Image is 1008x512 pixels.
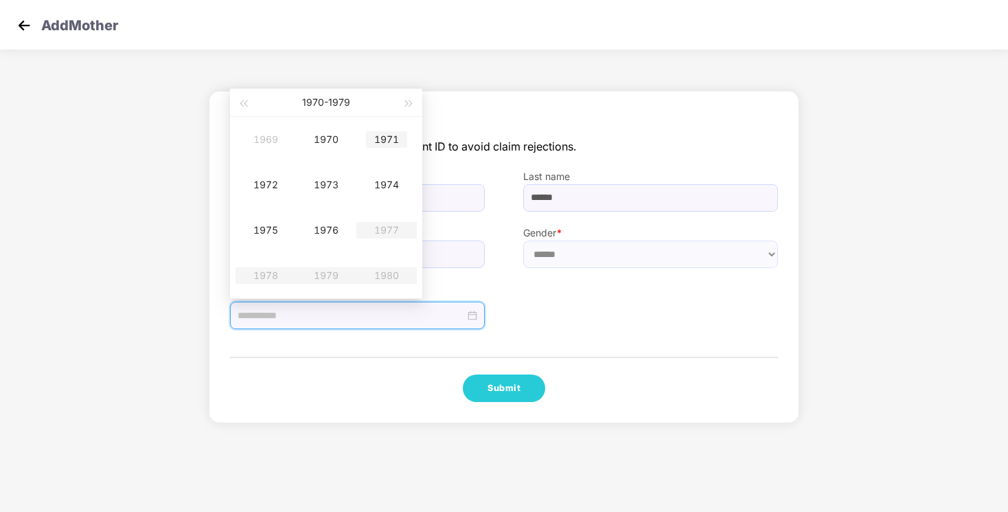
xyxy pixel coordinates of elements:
[523,225,778,241] label: Gender
[296,208,356,253] td: 1976
[366,177,407,193] div: 1974
[230,112,778,138] span: Mother Detail
[296,117,356,162] td: 1970
[245,222,286,238] div: 1975
[14,15,34,36] img: svg+xml;base64,PHN2ZyB4bWxucz0iaHR0cDovL3d3dy53My5vcmcvMjAwMC9zdmciIHdpZHRoPSIzMCIgaGVpZ2h0PSIzMC...
[366,131,407,148] div: 1971
[356,162,417,208] td: 1974
[236,162,296,208] td: 1972
[523,169,778,184] label: Last name
[236,117,296,162] td: 1969
[230,138,778,155] span: The detail should be as per government ID to avoid claim rejections.
[245,177,286,193] div: 1972
[306,177,347,193] div: 1973
[306,131,347,148] div: 1970
[302,89,350,116] button: 1970-1979
[296,162,356,208] td: 1973
[356,117,417,162] td: 1971
[245,131,286,148] div: 1969
[236,208,296,253] td: 1975
[41,15,118,32] p: Add Mother
[306,222,347,238] div: 1976
[463,375,545,402] button: Submit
